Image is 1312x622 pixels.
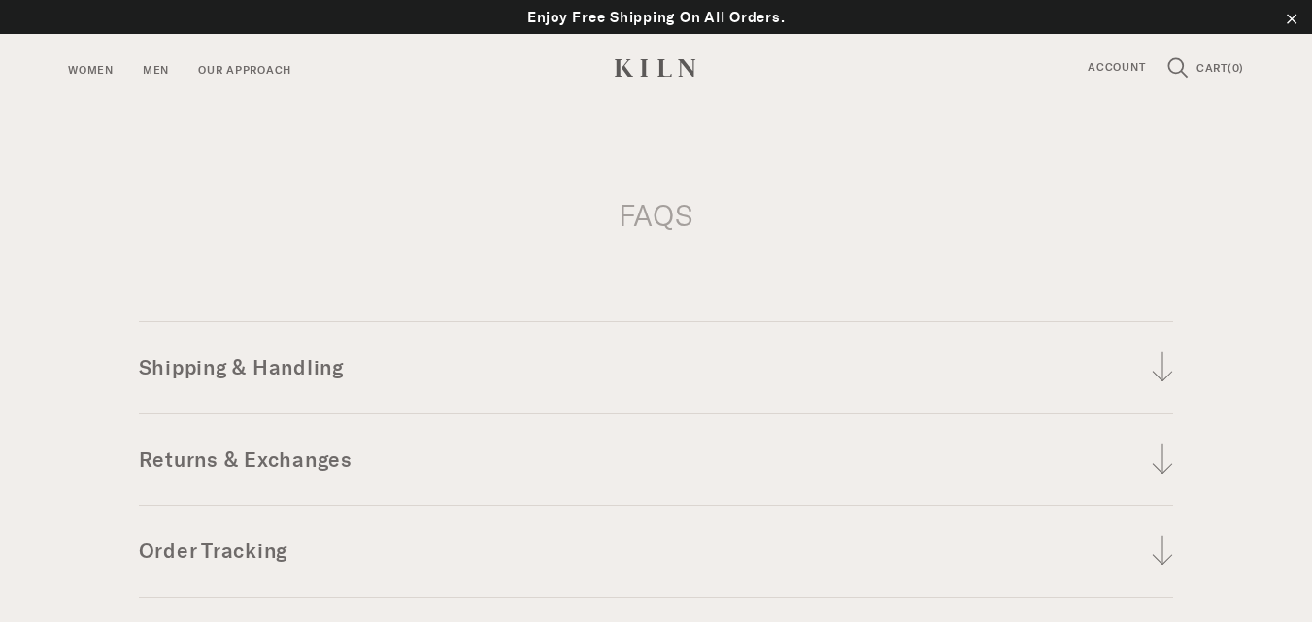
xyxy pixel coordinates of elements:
h2: FAQS [139,121,1174,311]
a: Women [68,62,114,81]
a: Men [143,62,169,81]
span: Order Tracking [139,505,1174,597]
span: ) [1239,61,1244,75]
span: Shipping & Handling [139,321,1174,413]
a: Our Approach [198,62,291,81]
a: CART(0) [1196,63,1244,75]
a: Account [1073,59,1160,78]
span: 0 [1232,61,1240,75]
span: CART( [1196,61,1232,75]
span: Returns & Exchanges [139,413,1174,506]
p: Enjoy Free Shipping On All Orders. [19,6,1293,29]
